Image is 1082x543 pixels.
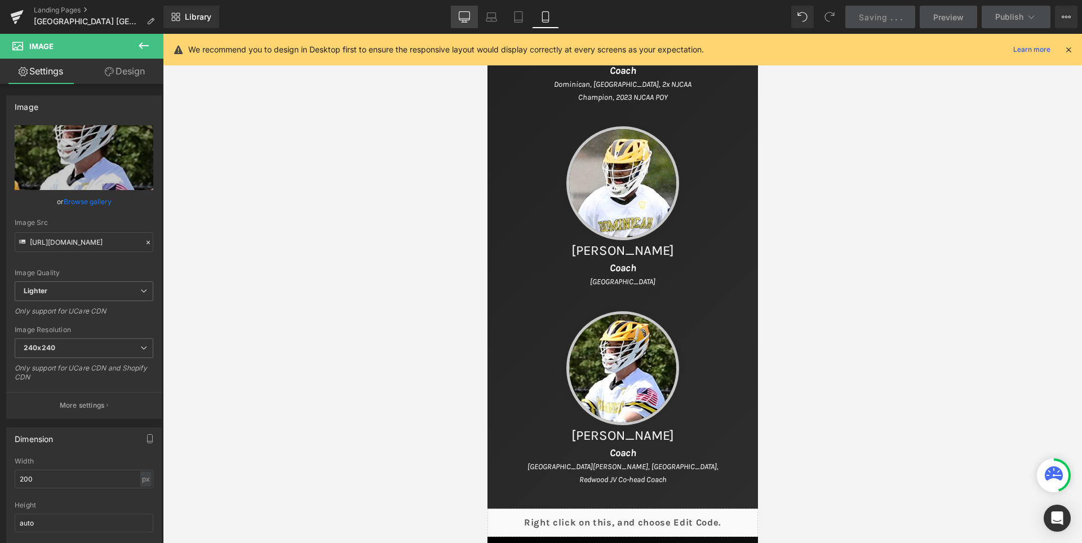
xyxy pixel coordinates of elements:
[15,501,153,509] div: Height
[15,219,153,227] div: Image Src
[532,6,559,28] a: Mobile
[60,400,105,410] p: More settings
[185,12,211,22] span: Library
[40,428,231,450] i: [GEOGRAPHIC_DATA][PERSON_NAME], [GEOGRAPHIC_DATA], Redwood JV Co-head Coach
[933,11,964,23] span: Preview
[15,326,153,334] div: Image Resolution
[15,514,153,532] input: auto
[140,471,152,487] div: px
[818,6,841,28] button: Redo
[24,343,55,352] b: 240x240
[791,6,814,28] button: Undo
[122,30,149,43] i: Coach
[163,6,219,28] a: New Library
[859,12,888,22] span: Saving
[15,269,153,277] div: Image Quality
[15,470,153,488] input: auto
[1009,43,1055,56] a: Learn more
[27,391,243,412] h1: [PERSON_NAME]
[1055,6,1077,28] button: More
[122,228,149,240] i: Coach
[27,206,243,227] h1: [PERSON_NAME]
[122,413,149,425] i: Coach
[188,43,704,56] p: We recommend you to design in Desktop first to ensure the responsive layout would display correct...
[34,6,163,15] a: Landing Pages
[34,17,142,26] span: [GEOGRAPHIC_DATA] [GEOGRAPHIC_DATA]
[64,192,112,211] a: Browse gallery
[15,232,153,252] input: Link
[103,243,168,253] i: [GEOGRAPHIC_DATA]
[1044,505,1071,532] div: Open Intercom Messenger
[27,9,243,29] h1: [PERSON_NAME]
[478,6,505,28] a: Laptop
[890,12,893,22] span: .
[15,428,54,444] div: Dimension
[7,392,161,418] button: More settings
[15,307,153,323] div: Only support for UCare CDN
[982,6,1050,28] button: Publish
[29,42,54,51] span: Image
[995,12,1023,21] span: Publish
[15,364,153,389] div: Only support for UCare CDN and Shopify CDN
[15,457,153,465] div: Width
[451,6,478,28] a: Desktop
[84,59,166,84] a: Design
[66,46,204,68] i: Dominican, [GEOGRAPHIC_DATA], 2x NJCAA Champion, 2023 NJCAA POY
[15,196,153,208] div: or
[505,6,532,28] a: Tablet
[24,286,47,295] b: Lighter
[920,6,977,28] a: Preview
[15,96,38,112] div: Image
